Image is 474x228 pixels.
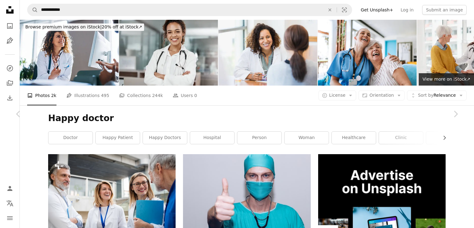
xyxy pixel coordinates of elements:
[407,91,467,100] button: Sort byRelevance
[369,93,394,98] span: Orientation
[329,93,346,98] span: License
[20,20,148,35] a: Browse premium images on iStock|20% off at iStock↗
[218,20,317,86] img: Caring doctor listens to patient
[4,62,16,74] a: Explore
[4,212,16,224] button: Menu
[4,77,16,89] a: Collections
[25,24,142,29] span: 20% off at iStock ↗
[318,20,417,86] img: Home care healthcare professional hugging senior patient
[237,132,281,144] a: person
[357,5,397,15] a: Get Unsplash+
[437,84,474,144] a: Next
[194,92,197,99] span: 0
[66,86,109,105] a: Illustrations 495
[48,132,93,144] a: doctor
[4,182,16,195] a: Log in / Sign up
[183,194,310,199] a: person in green crew neck long sleeve shirt wearing blue face mask
[173,86,197,105] a: Users 0
[4,20,16,32] a: Photos
[418,93,433,98] span: Sort by
[422,77,470,82] span: View more on iStock ↗
[332,132,376,144] a: healthcare
[4,197,16,209] button: Language
[419,73,474,86] a: View more on iStock↗
[4,35,16,47] a: Illustrations
[318,91,356,100] button: License
[96,132,140,144] a: happy patient
[323,4,337,16] button: Clear
[379,132,423,144] a: clinic
[337,4,352,16] button: Visual search
[359,91,405,100] button: Orientation
[285,132,329,144] a: woman
[152,92,163,99] span: 244k
[119,86,163,105] a: Collections 244k
[190,132,234,144] a: hospital
[48,194,176,199] a: Group of doctors on conference, medical team standing and discussing issues.
[48,113,446,124] h1: Happy doctor
[27,4,352,16] form: Find visuals sitewide
[20,20,118,86] img: Friendly Female Doctor Smiling During a Consultation in a Bright Office Setting
[119,20,218,86] img: Cropped portrait of an attractive young female doctor standing with her arms folded in the office
[422,5,467,15] button: Submit an image
[143,132,187,144] a: happy doctors
[397,5,417,15] a: Log in
[418,92,456,99] span: Relevance
[25,24,102,29] span: Browse premium images on iStock |
[101,92,109,99] span: 495
[426,132,470,144] a: health
[27,4,38,16] button: Search Unsplash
